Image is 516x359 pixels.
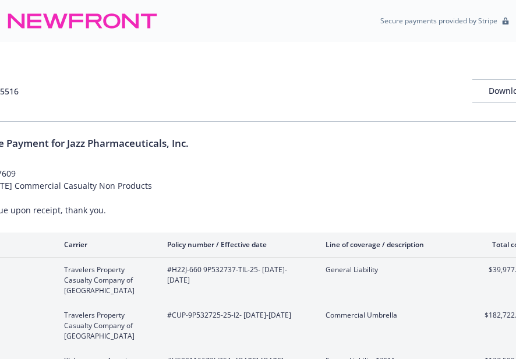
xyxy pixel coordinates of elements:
span: Travelers Property Casualty Company of [GEOGRAPHIC_DATA] [64,265,149,296]
span: #H22J-660 9P532737-TIL-25 - [DATE]-[DATE] [167,265,307,286]
div: Carrier [64,240,149,249]
span: Travelers Property Casualty Company of [GEOGRAPHIC_DATA] [64,310,149,342]
div: Line of coverage / description [326,240,462,249]
div: Policy number / Effective date [167,240,307,249]
span: Commercial Umbrella [326,310,462,321]
span: #CUP-9P532725-25-I2 - [DATE]-[DATE] [167,310,307,321]
p: Secure payments provided by Stripe [380,16,497,26]
span: General Liability [326,265,462,275]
